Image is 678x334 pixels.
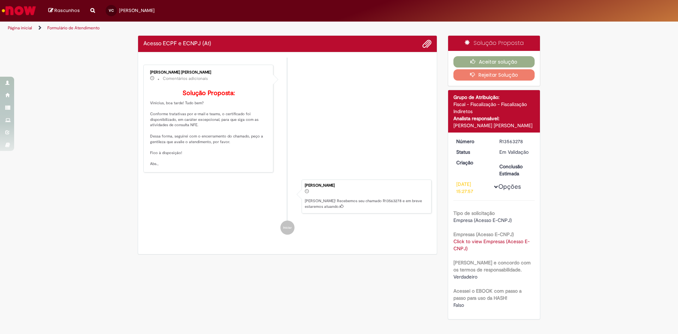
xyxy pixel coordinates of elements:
[453,238,530,252] a: Click to view Empresas (Acesso E-CNPJ)
[453,115,535,122] div: Analista responsável:
[1,4,37,18] img: ServiceNow
[453,302,464,308] span: Falso
[48,7,80,14] a: Rascunhos
[305,183,428,188] div: [PERSON_NAME]
[448,36,540,51] div: Solução Proposta
[453,217,512,223] span: Empresa (Acesso E-CNPJ)
[453,231,514,238] b: Empresas (Acesso E-CNPJ)
[453,274,477,280] span: Verdadeiro
[8,25,32,31] a: Página inicial
[54,7,80,14] span: Rascunhos
[143,180,432,213] li: Vinicius Da Silva Cani
[453,122,535,129] div: [PERSON_NAME] [PERSON_NAME]
[453,101,535,115] div: Fiscal - Fiscalização - Fiscalização Indiretos
[453,56,535,68] button: Aceitar solução
[183,89,235,97] b: Solução Proposta:
[163,76,208,82] small: Comentários adicionais
[453,259,531,273] b: [PERSON_NAME] e concordo com os termos de responsabilidade.
[5,22,447,35] ul: Trilhas de página
[109,8,114,13] span: VC
[305,198,428,209] p: [PERSON_NAME]! Recebemos seu chamado R13563278 e em breve estaremos atuando.
[119,7,155,13] span: [PERSON_NAME]
[150,70,268,75] div: [PERSON_NAME] [PERSON_NAME]
[143,58,432,242] ul: Histórico de tíquete
[451,148,494,156] dt: Status
[47,25,100,31] a: Formulário de Atendimento
[453,69,535,81] button: Rejeitar Solução
[422,39,432,48] button: Adicionar anexos
[143,41,211,47] h2: Acesso ECPF e ECNPJ (A1) Histórico de tíquete
[451,138,494,145] dt: Número
[499,148,532,156] div: Em Validação
[150,90,268,167] p: Vinicius, boa tarde! Tudo bem? Conforme tratativas por e-mail e teams, o certificado foi disponib...
[453,288,522,301] b: Acessei o EBOOK com passo a passo para uso da HASH!
[456,181,489,195] div: [DATE] 15:27:57
[451,159,494,166] dt: Criação
[499,138,532,145] div: R13563278
[453,210,495,216] b: Tipo de solicitação
[494,163,537,177] dt: Conclusão Estimada
[453,94,535,101] div: Grupo de Atribuição:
